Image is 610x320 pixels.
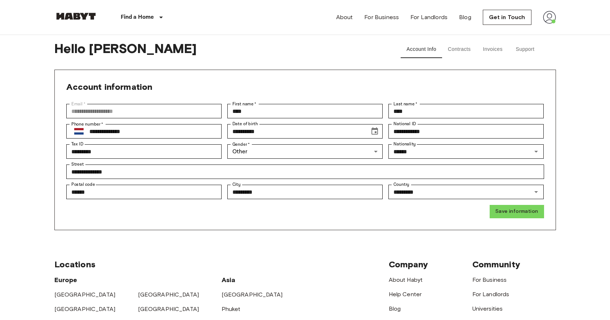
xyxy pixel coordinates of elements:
[336,13,353,22] a: About
[389,259,428,269] span: Company
[393,181,409,188] label: Country
[472,276,507,283] a: For Business
[459,13,471,22] a: Blog
[121,13,154,22] p: Find a Home
[66,104,222,118] div: Email
[442,41,477,58] button: Contracts
[71,141,83,147] label: Tax ID
[543,11,556,24] img: avatar
[483,10,531,25] a: Get in Touch
[227,185,383,199] div: City
[222,306,241,312] a: Phuket
[472,259,520,269] span: Community
[54,276,77,284] span: Europe
[71,101,85,107] label: Email
[138,291,199,298] a: [GEOGRAPHIC_DATA]
[138,306,199,312] a: [GEOGRAPHIC_DATA]
[472,291,509,298] a: For Landlords
[54,291,116,298] a: [GEOGRAPHIC_DATA]
[71,161,84,167] label: Street
[222,291,283,298] a: [GEOGRAPHIC_DATA]
[410,13,448,22] a: For Landlords
[393,121,416,127] label: National ID
[531,187,541,197] button: Open
[54,259,95,269] span: Locations
[531,146,541,157] button: Open
[389,291,422,298] a: Help Center
[368,124,382,139] button: Choose date, selected date is Oct 13, 1999
[71,121,103,127] label: Phone number
[401,41,442,58] button: Account Info
[388,104,544,118] div: Last name
[509,41,542,58] button: Support
[389,276,423,283] a: About Habyt
[389,305,401,312] a: Blog
[364,13,399,22] a: For Business
[71,124,86,139] button: Select country
[232,121,258,127] label: Date of birth
[232,141,250,148] label: Gender
[388,124,544,139] div: National ID
[222,276,236,284] span: Asia
[477,41,509,58] button: Invoices
[66,82,153,92] span: Account information
[66,144,222,159] div: Tax ID
[54,41,381,58] span: Hello [PERSON_NAME]
[66,185,222,199] div: Postal code
[472,305,503,312] a: Universities
[227,104,383,118] div: First name
[54,306,116,312] a: [GEOGRAPHIC_DATA]
[232,181,241,188] label: City
[393,141,416,147] label: Nationality
[393,101,418,107] label: Last name
[490,205,544,218] button: Save information
[54,13,98,20] img: Habyt
[232,101,257,107] label: First name
[71,181,95,188] label: Postal code
[66,165,544,179] div: Street
[74,128,84,135] img: Netherlands
[227,144,383,159] div: Other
